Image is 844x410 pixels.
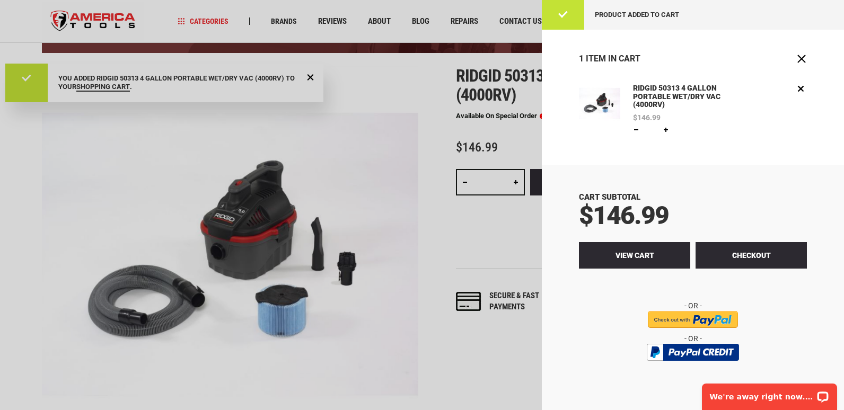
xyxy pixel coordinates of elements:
span: $146.99 [633,114,661,121]
span: Product added to cart [595,11,679,19]
a: View Cart [579,242,690,269]
iframe: LiveChat chat widget [695,377,844,410]
img: btn_bml_text.png [653,363,733,375]
img: RIDGID 50313 4 GALLON PORTABLE WET/DRY VAC (4000RV) [579,83,620,124]
span: $146.99 [579,200,669,230]
span: 1 [579,54,584,64]
span: View Cart [616,251,654,260]
a: RIDGID 50313 4 GALLON PORTABLE WET/DRY VAC (4000RV) [579,83,620,136]
a: RIDGID 50313 4 GALLON PORTABLE WET/DRY VAC (4000RV) [630,83,752,111]
button: Close [796,54,807,64]
span: Item in Cart [586,54,640,64]
span: Cart Subtotal [579,192,640,202]
button: Checkout [696,242,807,269]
